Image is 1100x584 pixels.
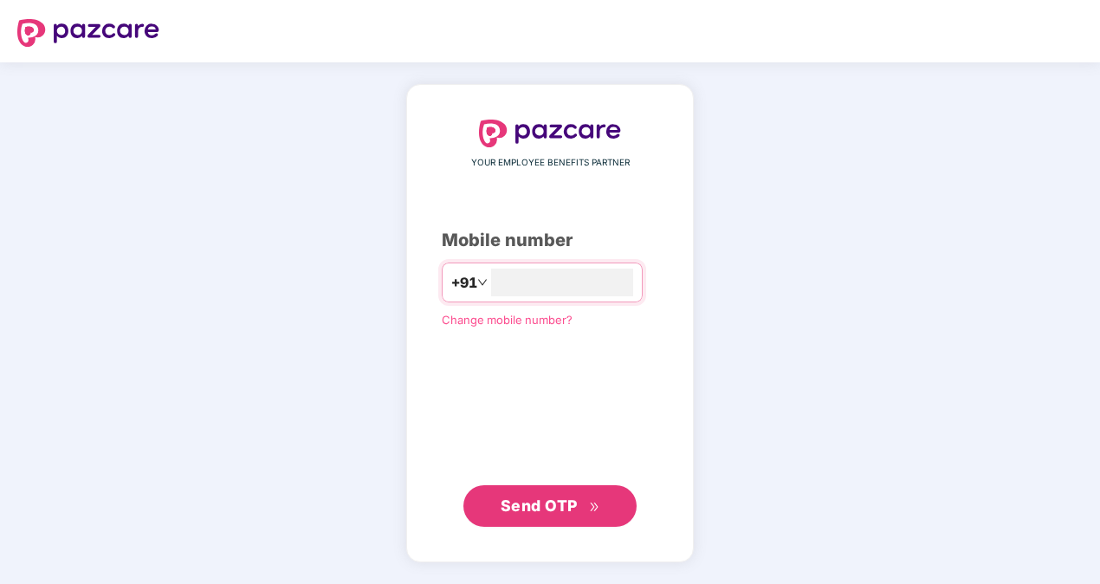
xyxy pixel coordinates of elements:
[589,502,600,513] span: double-right
[17,19,159,47] img: logo
[471,156,630,170] span: YOUR EMPLOYEE BENEFITS PARTNER
[501,496,578,515] span: Send OTP
[451,272,477,294] span: +91
[479,120,621,147] img: logo
[477,277,488,288] span: down
[463,485,637,527] button: Send OTPdouble-right
[442,227,658,254] div: Mobile number
[442,313,573,327] a: Change mobile number?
